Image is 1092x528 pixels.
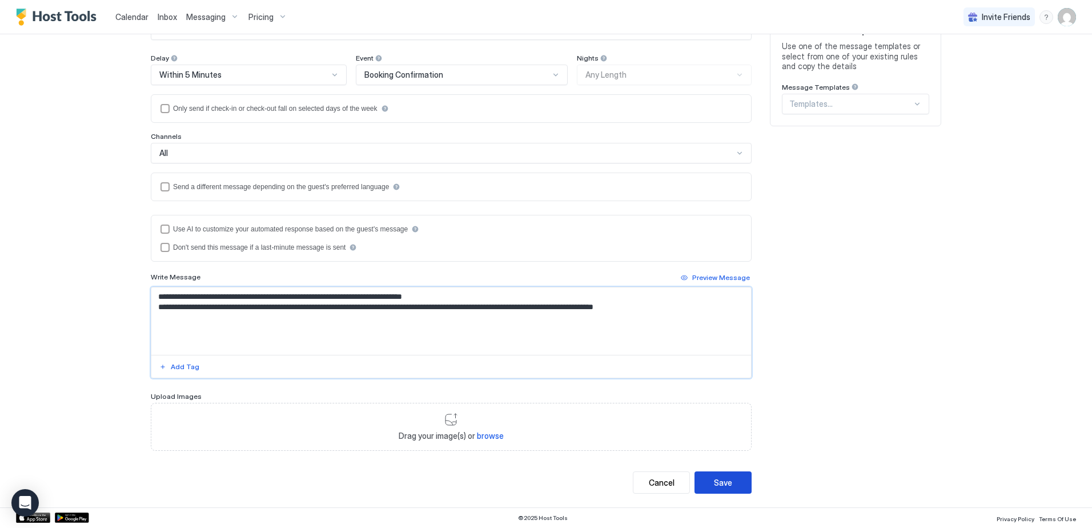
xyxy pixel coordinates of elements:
div: Use AI to customize your automated response based on the guest's message [173,225,408,233]
textarea: Input Field [151,287,751,355]
span: Drag your image(s) or [399,431,504,441]
button: Cancel [633,471,690,494]
div: User profile [1058,8,1076,26]
span: Booking Confirmation [364,70,443,80]
div: Send a different message depending on the guest's preferred language [173,183,389,191]
span: Nights [577,54,599,62]
div: useAI [160,225,742,234]
div: menu [1039,10,1053,24]
span: Messaging [186,12,226,22]
span: browse [477,431,504,441]
div: isLimited [160,104,742,113]
span: All [159,148,168,158]
button: Save [694,471,752,494]
span: Message Templates [782,83,850,91]
div: Only send if check-in or check-out fall on selected days of the week [173,105,378,113]
a: Calendar [115,11,148,23]
span: Write Message [151,273,200,281]
span: Event [356,54,374,62]
span: Inbox [158,12,177,22]
div: Save [714,477,732,489]
div: Add Tag [171,362,199,372]
span: Channels [151,132,182,141]
div: Don't send this message if a last-minute message is sent [173,243,346,251]
span: Invite Friends [982,12,1030,22]
div: disableIfLastMinute [160,243,742,252]
span: Delay [151,54,169,62]
span: Use one of the message templates or select from one of your existing rules and copy the details [782,41,929,71]
button: Add Tag [158,360,201,374]
span: Privacy Policy [997,515,1034,522]
span: Within 5 Minutes [159,70,222,80]
a: Terms Of Use [1039,512,1076,524]
a: Google Play Store [55,513,89,523]
div: Cancel [649,477,675,489]
a: Privacy Policy [997,512,1034,524]
a: Inbox [158,11,177,23]
span: Terms Of Use [1039,515,1076,522]
a: Host Tools Logo [16,9,102,26]
div: Open Intercom Messenger [11,489,39,517]
div: languagesEnabled [160,182,742,191]
button: Preview Message [679,271,752,285]
span: © 2025 Host Tools [518,514,568,522]
span: Calendar [115,12,148,22]
span: Upload Images [151,392,202,401]
div: Preview Message [692,273,750,283]
span: Pricing [248,12,274,22]
a: App Store [16,513,50,523]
